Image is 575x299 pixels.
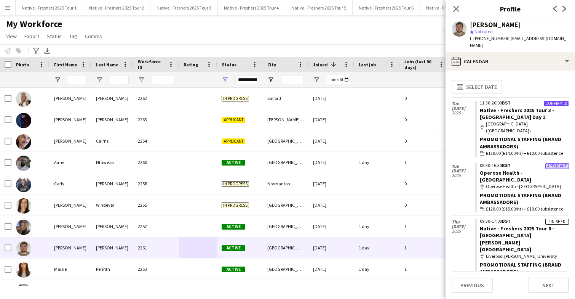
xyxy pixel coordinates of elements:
div: [PERSON_NAME] [50,109,91,130]
div: [PERSON_NAME] [50,88,91,109]
app-action-btn: Advanced filters [32,46,41,55]
div: 2257 [133,216,179,237]
div: Promotional Staffing (Brand Ambassadors) [480,192,569,206]
div: 1 day [354,216,400,237]
div: 1 day [354,152,400,173]
div: 0 [400,109,449,130]
span: Tag [69,33,77,40]
div: [PERSON_NAME] [91,88,133,109]
a: Native - Freshers 2025 Tour 8 - [GEOGRAPHIC_DATA] [PERSON_NAME][GEOGRAPHIC_DATA] [480,225,554,253]
span: In progress [222,181,249,187]
span: First Name [54,62,77,68]
div: [PERSON_NAME] [470,21,521,28]
div: [PERSON_NAME] [50,195,91,215]
span: BST [502,218,511,224]
div: Cairns [91,130,133,151]
div: Confirmed [544,101,569,106]
div: Applicant [545,163,569,169]
input: Last Name Filter Input [110,75,129,84]
div: [DATE] [308,88,354,109]
div: [DATE] [308,195,354,215]
span: 2025 [452,173,475,178]
span: 2025 [452,229,475,233]
a: Tag [66,31,80,41]
div: [PERSON_NAME] [50,216,91,237]
div: 2258 [133,173,179,194]
input: First Name Filter Input [68,75,87,84]
button: Native - Freshers 2025 Tour 3 [150,0,218,15]
a: Comms [82,31,105,41]
div: 08:30-16:30 [480,163,569,168]
div: 2261 [133,237,179,258]
div: 2253 [133,259,179,280]
span: Tue [452,164,475,169]
div: 1 [400,237,449,258]
span: Applicant [222,138,245,144]
div: Promotional Staffing (Brand Ambassadors) [480,136,569,149]
div: Maisie [50,259,91,280]
div: [PERSON_NAME] [50,237,91,258]
span: Status [47,33,62,40]
div: Salford [263,88,308,109]
div: [GEOGRAPHIC_DATA] ([GEOGRAPHIC_DATA]) [480,121,569,134]
img: samuel sampson [16,284,31,299]
span: [DATE] [452,106,475,111]
span: Not rated [474,29,493,34]
div: 0 [400,130,449,151]
div: [GEOGRAPHIC_DATA] [263,152,308,173]
div: Normanton [263,173,308,194]
div: [DATE] [308,130,354,151]
button: Open Filter Menu [267,76,274,83]
a: Status [44,31,65,41]
div: [PERSON_NAME] [50,130,91,151]
span: Last job [359,62,376,68]
div: 1 [400,259,449,280]
div: 1 [400,216,449,237]
div: Carly [50,173,91,194]
div: Aime [50,152,91,173]
img: Adrian Cairns [16,134,31,149]
span: Comms [85,33,102,40]
span: Jobs (last 90 days) [404,59,436,70]
span: BST [502,100,511,106]
div: 2255 [133,195,179,215]
button: Next [528,278,569,293]
div: [DATE] [308,152,354,173]
app-action-btn: Export XLSX [43,46,52,55]
div: Calendar [446,52,575,71]
img: Josh Porter [16,241,31,256]
span: £119.00 (£14.00/hr) + £10.00 subsistence [486,150,563,157]
a: View [3,31,20,41]
img: Emma Windever [16,198,31,214]
span: In progress [222,96,249,101]
span: | [EMAIL_ADDRESS][DOMAIN_NAME] [470,35,566,48]
div: Windever [91,195,133,215]
div: Finished [545,219,569,225]
div: Promotional Staffing (Brand Ambassadors) [480,261,569,275]
span: Photo [16,62,29,68]
div: Operose Health - [GEOGRAPHIC_DATA] [480,183,569,190]
span: [DATE] [452,169,475,173]
span: Active [222,160,245,166]
span: Active [222,267,245,272]
span: Active [222,224,245,230]
button: Native - Freshers 2025 Tour 1 [16,0,83,15]
div: [DATE] [308,109,354,130]
input: Joined Filter Input [327,75,350,84]
div: 09:30-17:00 [480,219,569,223]
div: [GEOGRAPHIC_DATA] [263,216,308,237]
div: 0 [400,195,449,215]
img: Martin Phan [16,113,31,128]
img: Hanna Shuttleworth [16,220,31,235]
div: [PERSON_NAME] [91,216,133,237]
a: Native - Freshers 2025 Tour 3 - [GEOGRAPHIC_DATA] Day 1 [480,107,554,121]
span: Rating [184,62,198,68]
span: Thu [452,220,475,224]
h3: Profile [446,4,575,14]
span: Export [24,33,39,40]
input: Workforce ID Filter Input [152,75,174,84]
div: Liverpool [PERSON_NAME] University [480,253,569,260]
span: City [267,62,276,68]
button: Native - Freshers 2025 Tour 2 [83,0,150,15]
button: Native - Freshers 2025 Tour 4 [218,0,285,15]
